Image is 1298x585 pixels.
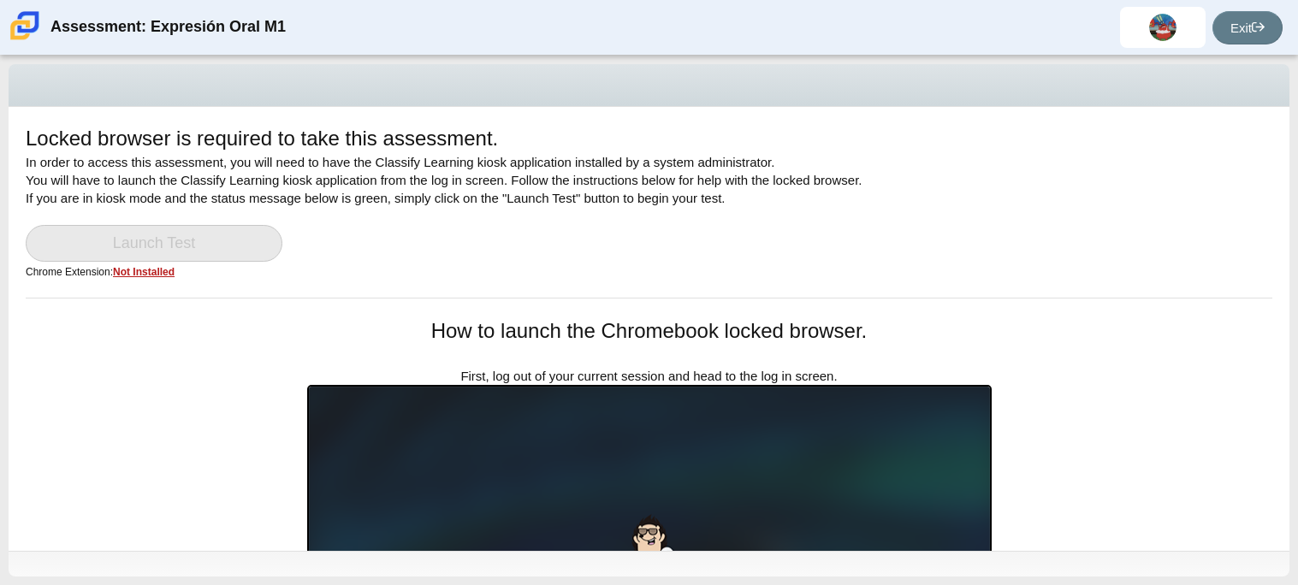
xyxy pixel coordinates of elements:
[1149,14,1176,41] img: marcos.rodriguez.XAhF8u
[7,32,43,46] a: Carmen School of Science & Technology
[26,225,282,262] a: Launch Test
[1212,11,1283,44] a: Exit
[26,124,498,153] h1: Locked browser is required to take this assessment.
[26,124,1272,298] div: In order to access this assessment, you will need to have the Classify Learning kiosk application...
[7,8,43,44] img: Carmen School of Science & Technology
[26,266,175,278] small: Chrome Extension:
[113,266,175,278] u: Not Installed
[50,7,286,48] div: Assessment: Expresión Oral M1
[307,316,992,346] h1: How to launch the Chromebook locked browser.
